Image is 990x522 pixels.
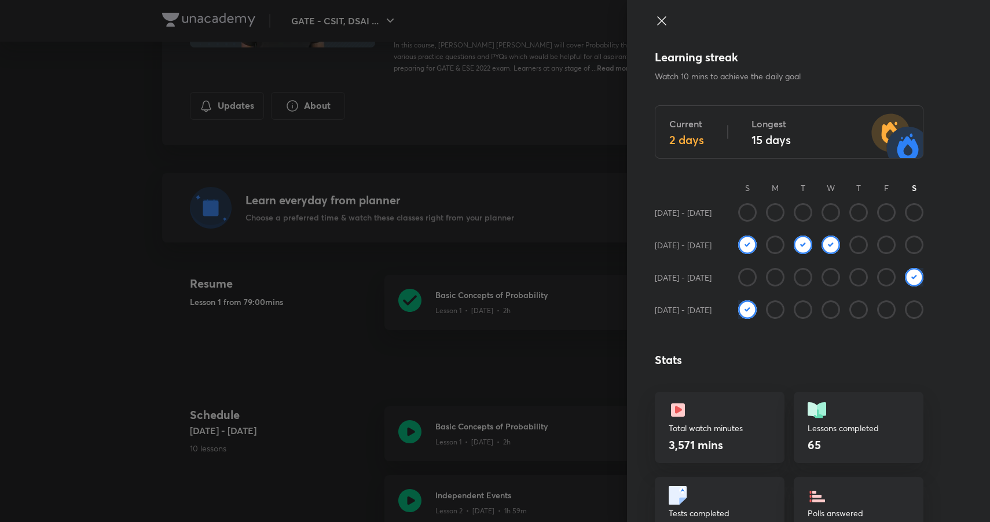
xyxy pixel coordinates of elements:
[669,437,723,453] h4: 3,571 mins
[822,182,840,194] p: W
[738,300,757,319] img: check rounded
[808,437,821,453] h4: 65
[905,268,923,286] img: check rounded
[669,422,771,434] p: Total watch minutes
[655,351,923,369] h4: Stats
[669,117,704,131] h5: Current
[905,182,923,194] h6: S
[822,236,840,254] img: check rounded
[655,271,712,284] h6: [DATE] - [DATE]
[738,236,757,254] img: check rounded
[794,182,812,194] p: T
[751,117,791,131] h5: Longest
[751,133,791,147] h4: 15 days
[766,182,784,194] p: M
[655,239,712,251] h6: [DATE] - [DATE]
[655,304,712,316] h6: [DATE] - [DATE]
[738,182,757,194] p: S
[655,49,923,66] h4: Learning streak
[669,507,771,519] p: Tests completed
[794,236,812,254] img: check rounded
[669,133,704,147] h4: 2 days
[871,109,923,158] img: streak
[655,207,712,219] h6: [DATE] - [DATE]
[655,71,923,82] p: Watch 10 mins to achieve the daily goal
[849,182,868,194] p: T
[808,422,910,434] p: Lessons completed
[877,182,896,194] p: F
[808,507,910,519] p: Polls answered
